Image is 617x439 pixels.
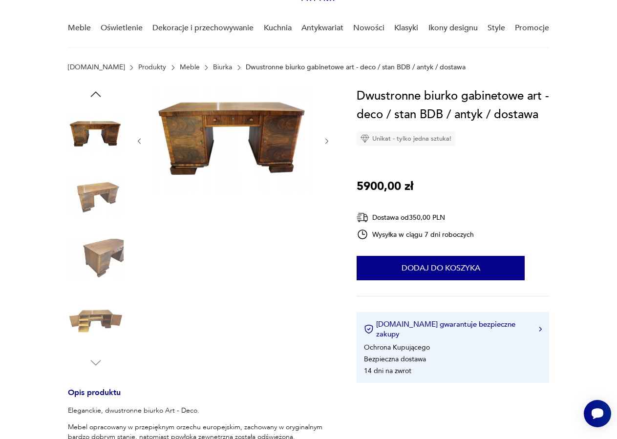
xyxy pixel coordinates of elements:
img: Zdjęcie produktu Dwustronne biurko gabinetowe art - deco / stan BDB / antyk / dostawa [68,169,124,225]
li: Bezpieczna dostawa [364,355,426,364]
div: Unikat - tylko jedna sztuka! [357,131,455,146]
a: Meble [180,63,200,71]
img: Ikona diamentu [361,134,369,143]
img: Ikona certyfikatu [364,324,374,334]
button: Dodaj do koszyka [357,256,525,280]
a: Kuchnia [264,9,292,47]
h1: Dwustronne biurko gabinetowe art - deco / stan BDB / antyk / dostawa [357,87,549,124]
a: Style [488,9,505,47]
p: Dwustronne biurko gabinetowe art - deco / stan BDB / antyk / dostawa [246,63,466,71]
a: [DOMAIN_NAME] [68,63,125,71]
a: Produkty [138,63,166,71]
li: Ochrona Kupującego [364,343,430,352]
a: Meble [68,9,91,47]
img: Zdjęcie produktu Dwustronne biurko gabinetowe art - deco / stan BDB / antyk / dostawa [68,293,124,349]
a: Oświetlenie [101,9,143,47]
img: Zdjęcie produktu Dwustronne biurko gabinetowe art - deco / stan BDB / antyk / dostawa [68,231,124,287]
img: Ikona strzałki w prawo [539,327,542,332]
a: Promocje [515,9,549,47]
a: Klasyki [394,9,418,47]
h3: Opis produktu [68,390,333,406]
p: Eleganckie, dwustronne biurko Art - Deco. [68,406,333,416]
a: Dekoracje i przechowywanie [152,9,254,47]
p: 5900,00 zł [357,177,413,196]
img: Zdjęcie produktu Dwustronne biurko gabinetowe art - deco / stan BDB / antyk / dostawa [153,87,313,193]
li: 14 dni na zwrot [364,366,411,376]
a: Biurka [213,63,232,71]
div: Wysyłka w ciągu 7 dni roboczych [357,229,474,240]
button: [DOMAIN_NAME] gwarantuje bezpieczne zakupy [364,319,542,339]
img: Zdjęcie produktu Dwustronne biurko gabinetowe art - deco / stan BDB / antyk / dostawa [68,106,124,162]
iframe: Smartsupp widget button [584,400,611,427]
div: Dostawa od 350,00 PLN [357,211,474,224]
img: Ikona dostawy [357,211,368,224]
a: Nowości [353,9,384,47]
a: Ikony designu [428,9,478,47]
a: Antykwariat [301,9,343,47]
